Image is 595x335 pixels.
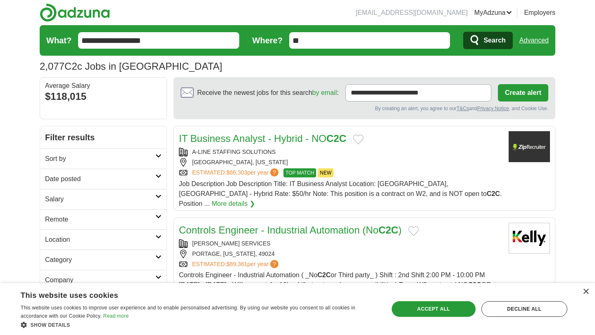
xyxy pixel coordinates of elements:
button: Add to favorite jobs [353,134,364,144]
img: Kelly Services logo [509,223,550,254]
span: Receive the newest jobs for this search : [197,88,338,98]
strong: C2C [378,224,398,236]
div: This website uses cookies [21,288,357,300]
div: Average Salary [45,83,162,89]
button: Create alert [498,84,548,101]
h2: Company [45,275,155,285]
button: Search [463,32,512,49]
span: Show details [31,322,70,328]
h2: Sort by [45,154,155,164]
h2: Salary [45,194,155,204]
h2: Date posted [45,174,155,184]
a: IT Business Analyst - Hybrid - NOC2C [179,133,346,144]
span: Search [483,32,505,49]
img: Adzuna logo [40,3,110,22]
a: More details ❯ [212,199,255,209]
div: $118,015 [45,89,162,104]
a: Salary [40,189,167,209]
span: $89,361 [226,261,248,267]
span: 2,077 [40,59,64,74]
div: PORTAGE, [US_STATE], 49024 [179,250,502,258]
span: ? [270,260,278,268]
a: Privacy Notice [477,106,509,111]
button: Add to favorite jobs [408,226,419,236]
span: TOP MATCH [283,168,316,177]
a: ESTIMATED:$66,303per year? [192,168,280,177]
div: By creating an alert, you agree to our and , and Cookie Use. [181,105,548,112]
span: Job Description Job Description Title: IT Business Analyst Location: [GEOGRAPHIC_DATA], [GEOGRAPH... [179,180,502,207]
div: Show details [21,321,378,329]
span: NEW [318,168,333,177]
strong: C2C [468,281,481,288]
h2: Filter results [40,126,167,149]
a: ESTIMATED:$89,361per year? [192,260,280,269]
a: Category [40,250,167,270]
div: Accept all [392,301,476,317]
span: Controls Engineer - Industrial Automation ( _No or Third party_ ) Shift : 2nd Shift 2:00 PM - 10:... [179,271,501,308]
a: Advanced [519,32,549,49]
label: Where? [252,34,283,47]
h2: Category [45,255,155,265]
h2: Remote [45,215,155,224]
span: This website uses cookies to improve user experience and to enable personalised advertising. By u... [21,305,355,319]
span: $66,303 [226,169,248,176]
a: Sort by [40,149,167,169]
a: Employers [524,8,555,18]
img: A Line Staffing Solutions logo [509,131,550,162]
a: Location [40,229,167,250]
div: [GEOGRAPHIC_DATA], [US_STATE] [179,158,502,167]
a: A-LINE STAFFING SOLUTIONS [192,149,276,155]
a: Read more, opens a new window [103,313,129,319]
strong: C2C [326,133,346,144]
label: What? [46,34,71,47]
a: Controls Engineer - Industrial Automation (NoC2C) [179,224,402,236]
a: MyAdzuna [474,8,512,18]
h1: C2c Jobs in [GEOGRAPHIC_DATA] [40,61,222,72]
div: Decline all [481,301,567,317]
a: [PERSON_NAME] SERVICES [192,240,271,247]
a: Date posted [40,169,167,189]
a: T&Cs [457,106,469,111]
h2: Location [45,235,155,245]
strong: C2C [317,271,331,278]
div: Close [583,289,589,295]
strong: C2C [487,190,500,197]
a: Remote [40,209,167,229]
span: ? [270,168,278,177]
li: [EMAIL_ADDRESS][DOMAIN_NAME] [356,8,468,18]
a: Company [40,270,167,290]
a: by email [312,89,337,96]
